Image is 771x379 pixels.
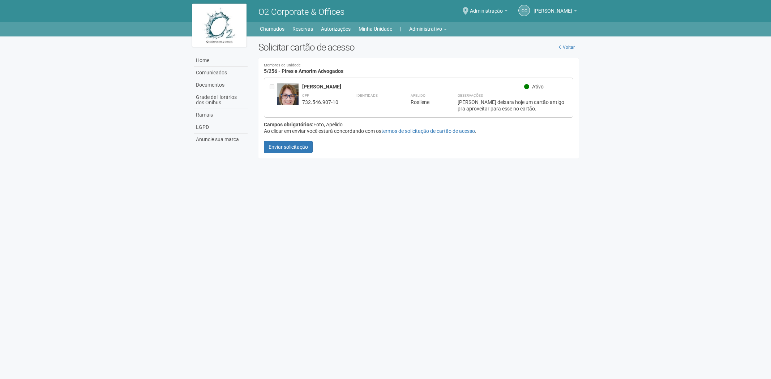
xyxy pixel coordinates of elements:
[411,93,425,97] strong: Apelido
[458,93,483,97] strong: Observações
[534,1,572,14] span: Camila Catarina Lima
[277,83,299,110] img: user.jpg
[194,55,248,67] a: Home
[400,24,401,34] a: |
[194,109,248,121] a: Ramais
[381,128,475,134] a: termos de solicitação de cartão de acesso
[194,79,248,91] a: Documentos
[264,141,313,153] button: Enviar solicitação
[258,7,344,17] span: O2 Corporate & Offices
[270,83,277,112] div: Entre em contato com a Aministração para solicitar o cancelamento ou 2a via
[411,99,440,105] div: Rosilene
[264,64,574,67] small: Membros da unidade
[292,24,313,34] a: Reservas
[302,99,338,105] div: 732.546.907-10
[409,24,447,34] a: Administrativo
[258,42,579,53] h2: Solicitar cartão de acesso
[194,91,248,109] a: Grade de Horários dos Ônibus
[264,122,313,127] strong: Campos obrigatórios:
[260,24,284,34] a: Chamados
[555,42,579,53] a: Voltar
[321,24,351,34] a: Autorizações
[194,134,248,145] a: Anuncie sua marca
[302,83,524,90] div: [PERSON_NAME]
[458,99,568,112] div: [PERSON_NAME] deixara hoje um cartão antigo pra aproveitar para esse no cartão.
[532,84,544,90] span: Ativo
[192,4,247,47] img: logo.jpg
[194,67,248,79] a: Comunicados
[302,93,309,97] strong: CPF
[264,121,574,128] div: Foto, Apelido
[264,64,574,74] h4: 5/256 - Pires e Amorim Advogados
[470,9,507,15] a: Administração
[356,93,378,97] strong: Identidade
[264,128,574,134] div: Ao clicar em enviar você estará concordando com os .
[534,9,577,15] a: [PERSON_NAME]
[518,5,530,16] a: CC
[359,24,392,34] a: Minha Unidade
[194,121,248,134] a: LGPD
[470,1,503,14] span: Administração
